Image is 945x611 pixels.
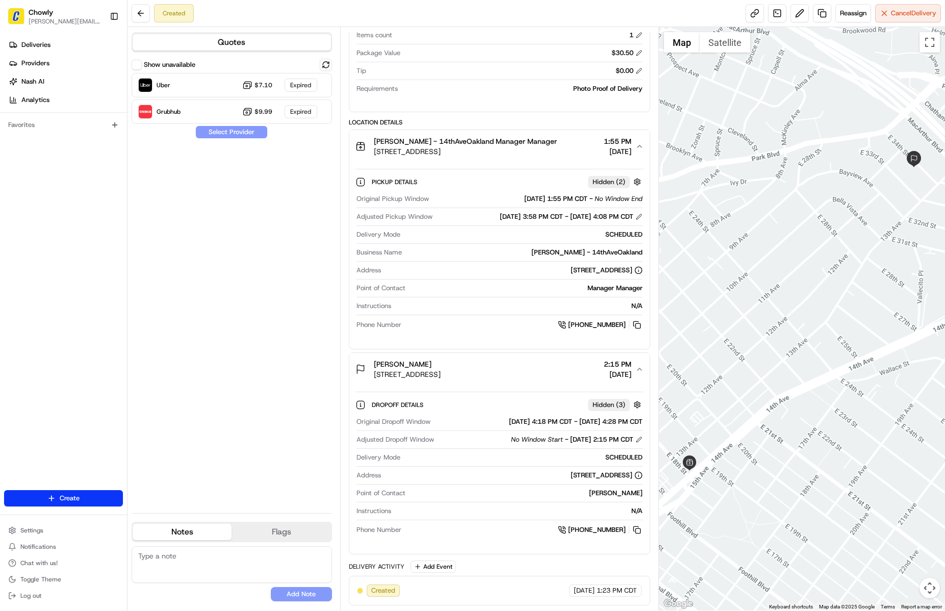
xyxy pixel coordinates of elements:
[4,92,127,108] a: Analytics
[285,105,317,118] div: Expired
[86,149,94,157] div: 💻
[920,578,940,598] button: Map camera controls
[4,73,127,90] a: Nash AI
[4,572,123,587] button: Toggle Theme
[29,17,101,26] button: [PERSON_NAME][EMAIL_ADDRESS][DOMAIN_NAME]
[60,494,80,503] span: Create
[20,543,56,551] span: Notifications
[881,604,895,609] a: Terms (opens in new tab)
[4,556,123,570] button: Chat with us!
[629,31,643,40] div: 1
[35,108,129,116] div: We're available if you need us!
[72,172,123,181] a: Powered byPylon
[157,108,181,116] span: Grubhub
[840,9,866,18] span: Reassign
[349,118,650,126] div: Location Details
[356,435,434,444] span: Adjusted Dropoff Window
[139,79,152,92] img: Uber
[21,77,44,86] span: Nash AI
[595,194,643,203] span: No Window End
[571,471,643,480] div: [STREET_ADDRESS]
[20,526,43,534] span: Settings
[500,212,643,221] div: [DATE] 3:58 PM CDT - [DATE] 4:08 PM CDT
[604,136,631,146] span: 1:55 PM
[285,79,317,92] div: Expired
[21,95,49,105] span: Analytics
[524,194,588,203] span: [DATE] 1:55 PM CDT
[410,489,643,498] div: [PERSON_NAME]
[611,48,643,58] div: $30.50
[661,597,695,610] a: Open this area in Google Maps (opens a new window)
[349,130,650,163] button: [PERSON_NAME] - 14thAveOakland Manager Manager[STREET_ADDRESS]1:55 PM[DATE]
[356,506,391,516] span: Instructions
[4,55,127,71] a: Providers
[574,586,595,595] span: [DATE]
[700,32,750,53] button: Show satellite imagery
[356,248,402,257] span: Business Name
[10,97,29,116] img: 1736555255976-a54dd68f-1ca7-489b-9aae-adbdc363a1c4
[588,398,644,411] button: Hidden (3)
[920,32,940,53] button: Toggle fullscreen view
[661,597,695,610] img: Google
[356,453,400,462] span: Delivery Mode
[27,66,168,77] input: Clear
[404,453,643,462] div: SCHEDULED
[565,435,568,444] span: -
[875,4,941,22] button: CancelDelivery
[4,490,123,506] button: Create
[356,489,405,498] span: Point of Contact
[144,60,195,69] label: Show unavailable
[35,97,167,108] div: Start new chat
[402,84,643,93] div: Photo Proof of Delivery
[374,369,441,379] span: [STREET_ADDRESS]
[254,81,272,89] span: $7.10
[604,146,631,157] span: [DATE]
[157,81,170,89] span: Uber
[349,386,650,554] div: [PERSON_NAME][STREET_ADDRESS]2:15 PM[DATE]
[356,471,381,480] span: Address
[570,435,633,444] span: [DATE] 2:15 PM CDT
[20,592,41,600] span: Log out
[4,589,123,603] button: Log out
[356,525,401,534] span: Phone Number
[819,604,875,609] span: Map data ©2025 Google
[356,301,391,311] span: Instructions
[604,369,631,379] span: [DATE]
[4,540,123,554] button: Notifications
[593,400,625,410] span: Hidden ( 3 )
[349,163,650,349] div: [PERSON_NAME] - 14thAveOakland Manager Manager[STREET_ADDRESS]1:55 PM[DATE]
[891,9,936,18] span: Cancel Delivery
[29,7,53,17] button: Chowly
[356,84,398,93] span: Requirements
[593,177,625,187] span: Hidden ( 2 )
[588,175,644,188] button: Hidden (2)
[404,230,643,239] div: SCHEDULED
[21,59,49,68] span: Providers
[356,194,429,203] span: Original Pickup Window
[901,604,942,609] a: Report a map error
[133,524,232,540] button: Notes
[568,525,626,534] span: [PHONE_NUMBER]
[356,284,405,293] span: Point of Contact
[590,194,593,203] span: -
[558,524,643,536] a: [PHONE_NUMBER]
[242,107,272,117] button: $9.99
[96,148,164,158] span: API Documentation
[406,248,643,257] div: [PERSON_NAME] - 14thAveOakland
[410,284,643,293] div: Manager Manager
[242,80,272,90] button: $7.10
[568,320,626,329] span: [PHONE_NUMBER]
[82,144,168,162] a: 💻API Documentation
[20,559,58,567] span: Chat with us!
[21,40,50,49] span: Deliveries
[372,178,419,186] span: Pickup Details
[616,66,643,75] div: $0.00
[435,417,643,426] div: [DATE] 4:18 PM CDT - [DATE] 4:28 PM CDT
[139,105,152,118] img: Grubhub
[371,586,395,595] span: Created
[571,266,643,275] div: [STREET_ADDRESS]
[254,108,272,116] span: $9.99
[374,146,557,157] span: [STREET_ADDRESS]
[10,41,186,57] p: Welcome 👋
